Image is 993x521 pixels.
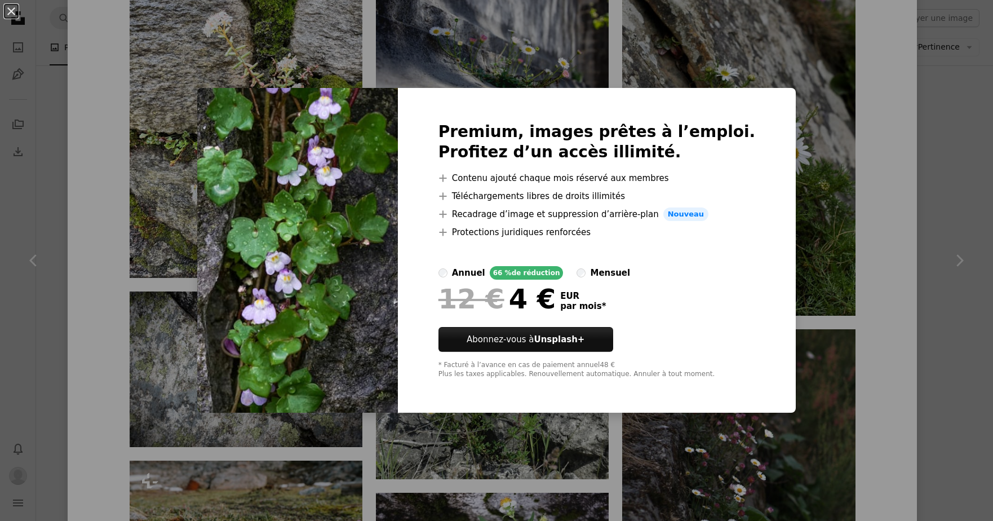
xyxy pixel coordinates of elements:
[452,266,485,280] div: annuel
[577,268,586,277] input: mensuel
[438,207,756,221] li: Recadrage d’image et suppression d’arrière-plan
[438,284,504,314] span: 12 €
[663,207,708,221] span: Nouveau
[197,88,398,413] img: premium_photo-1747092349390-fdad3a837b11
[590,266,630,280] div: mensuel
[490,266,564,280] div: 66 % de réduction
[534,334,584,345] strong: Unsplash+
[438,284,556,314] div: 4 €
[438,361,756,379] div: * Facturé à l’avance en cas de paiement annuel 48 € Plus les taxes applicables. Renouvellement au...
[438,226,756,239] li: Protections juridiques renforcées
[560,301,606,311] span: par mois *
[438,189,756,203] li: Téléchargements libres de droits illimités
[438,327,613,352] a: Abonnez-vous àUnsplash+
[560,291,606,301] span: EUR
[438,268,447,277] input: annuel66 %de réduction
[438,122,756,162] h2: Premium, images prêtes à l’emploi. Profitez d’un accès illimité.
[438,171,756,185] li: Contenu ajouté chaque mois réservé aux membres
